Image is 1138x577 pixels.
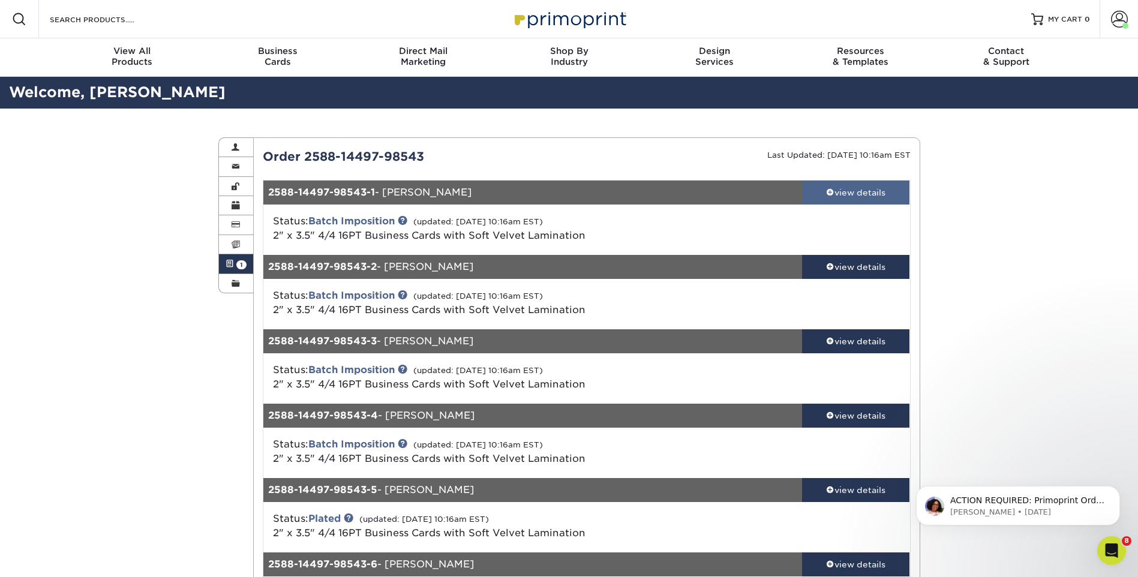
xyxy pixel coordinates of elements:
[264,214,694,243] div: Status:
[273,304,585,315] span: 2" x 3.5" 4/4 16PT Business Cards with Soft Velvet Lamination
[802,187,910,199] div: view details
[263,478,802,502] div: - [PERSON_NAME]
[802,558,910,570] div: view details
[788,46,933,67] div: & Templates
[413,217,543,226] small: (updated: [DATE] 10:16am EST)
[350,46,496,56] span: Direct Mail
[308,290,395,301] a: Batch Imposition
[802,335,910,347] div: view details
[59,46,205,67] div: Products
[236,260,247,269] span: 1
[273,453,585,464] span: 2" x 3.5" 4/4 16PT Business Cards with Soft Velvet Lamination
[509,6,629,32] img: Primoprint
[263,552,802,576] div: - [PERSON_NAME]
[59,38,205,77] a: View AllProducts
[205,38,350,77] a: BusinessCards
[273,378,585,390] span: 2" x 3.5" 4/4 16PT Business Cards with Soft Velvet Lamination
[1085,15,1090,23] span: 0
[268,410,378,421] strong: 2588-14497-98543-4
[1097,536,1126,565] iframe: Intercom live chat
[642,38,788,77] a: DesignServices
[802,329,910,353] a: view details
[802,261,910,273] div: view details
[268,484,377,495] strong: 2588-14497-98543-5
[802,255,910,279] a: view details
[263,404,802,428] div: - [PERSON_NAME]
[308,215,395,227] a: Batch Imposition
[802,484,910,496] div: view details
[802,181,910,205] a: view details
[49,12,166,26] input: SEARCH PRODUCTS.....
[264,437,694,466] div: Status:
[496,46,642,67] div: Industry
[350,46,496,67] div: Marketing
[268,558,377,570] strong: 2588-14497-98543-6
[263,255,802,279] div: - [PERSON_NAME]
[933,38,1079,77] a: Contact& Support
[205,46,350,56] span: Business
[642,46,788,56] span: Design
[496,46,642,56] span: Shop By
[273,527,585,539] span: 2" x 3.5" 4/4 16PT Business Cards with Soft Velvet Lamination
[496,38,642,77] a: Shop ByIndustry
[308,513,341,524] a: Plated
[263,329,802,353] div: - [PERSON_NAME]
[802,478,910,502] a: view details
[802,552,910,576] a: view details
[350,38,496,77] a: Direct MailMarketing
[308,438,395,450] a: Batch Imposition
[788,46,933,56] span: Resources
[264,363,694,392] div: Status:
[268,187,375,198] strong: 2588-14497-98543-1
[264,512,694,540] div: Status:
[898,461,1138,545] iframe: Intercom notifications message
[264,288,694,317] div: Status:
[767,151,911,160] small: Last Updated: [DATE] 10:16am EST
[308,364,395,375] a: Batch Imposition
[3,540,102,573] iframe: Google Customer Reviews
[205,46,350,67] div: Cards
[268,335,377,347] strong: 2588-14497-98543-3
[413,366,543,375] small: (updated: [DATE] 10:16am EST)
[263,181,802,205] div: - [PERSON_NAME]
[933,46,1079,67] div: & Support
[254,148,587,166] div: Order 2588-14497-98543
[642,46,788,67] div: Services
[219,254,254,274] a: 1
[359,515,489,524] small: (updated: [DATE] 10:16am EST)
[273,230,585,241] span: 2" x 3.5" 4/4 16PT Business Cards with Soft Velvet Lamination
[413,291,543,300] small: (updated: [DATE] 10:16am EST)
[1048,14,1082,25] span: MY CART
[802,404,910,428] a: view details
[802,410,910,422] div: view details
[59,46,205,56] span: View All
[413,440,543,449] small: (updated: [DATE] 10:16am EST)
[1122,536,1131,546] span: 8
[933,46,1079,56] span: Contact
[268,261,377,272] strong: 2588-14497-98543-2
[788,38,933,77] a: Resources& Templates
